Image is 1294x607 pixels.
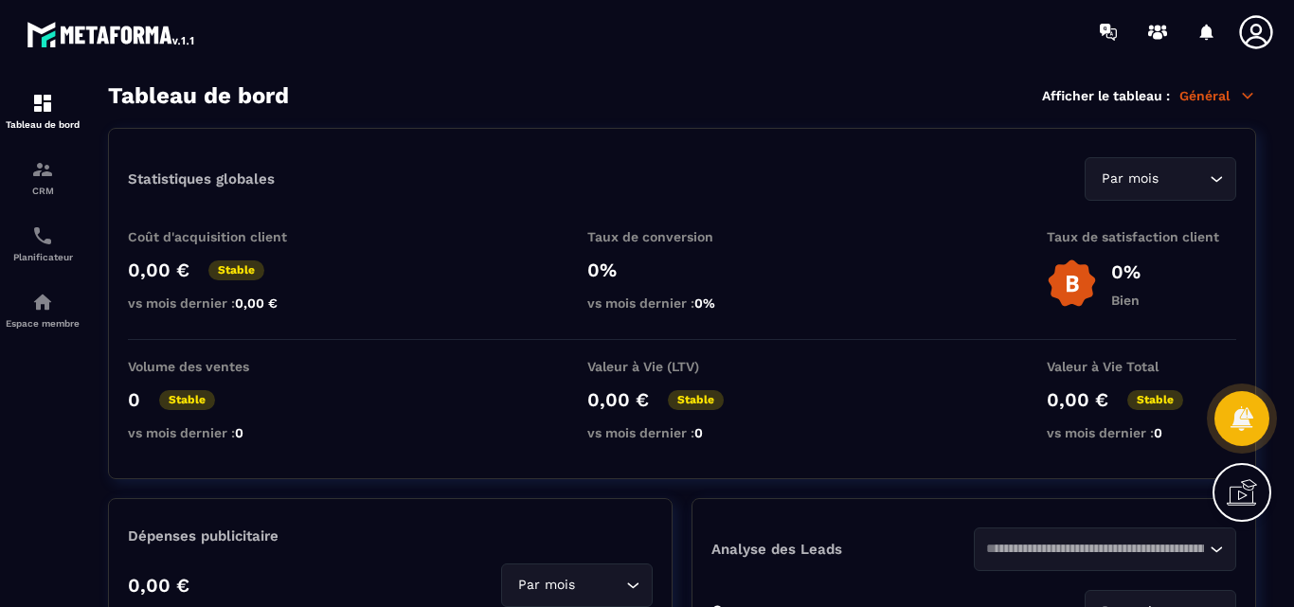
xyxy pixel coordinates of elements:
[128,295,317,311] p: vs mois dernier :
[694,425,703,440] span: 0
[5,277,81,343] a: automationsautomationsEspace membre
[1042,88,1170,103] p: Afficher le tableau :
[128,527,653,545] p: Dépenses publicitaire
[694,295,715,311] span: 0%
[579,575,621,596] input: Search for option
[128,574,189,597] p: 0,00 €
[5,144,81,210] a: formationformationCRM
[208,260,264,280] p: Stable
[128,359,317,374] p: Volume des ventes
[159,390,215,410] p: Stable
[587,259,777,281] p: 0%
[128,425,317,440] p: vs mois dernier :
[128,229,317,244] p: Coût d'acquisition client
[5,78,81,144] a: formationformationTableau de bord
[5,186,81,196] p: CRM
[974,527,1236,571] div: Search for option
[587,425,777,440] p: vs mois dernier :
[31,224,54,247] img: scheduler
[5,252,81,262] p: Planificateur
[108,82,289,109] h3: Tableau de bord
[587,359,777,374] p: Valeur à Vie (LTV)
[587,229,777,244] p: Taux de conversion
[1047,388,1108,411] p: 0,00 €
[1111,260,1141,283] p: 0%
[5,318,81,329] p: Espace membre
[1179,87,1256,104] p: Général
[513,575,579,596] span: Par mois
[128,388,140,411] p: 0
[5,119,81,130] p: Tableau de bord
[1047,229,1236,244] p: Taux de satisfaction client
[1162,169,1205,189] input: Search for option
[235,425,243,440] span: 0
[235,295,278,311] span: 0,00 €
[587,295,777,311] p: vs mois dernier :
[668,390,724,410] p: Stable
[1047,425,1236,440] p: vs mois dernier :
[31,291,54,313] img: automations
[31,92,54,115] img: formation
[501,563,653,607] div: Search for option
[1127,390,1183,410] p: Stable
[1097,169,1162,189] span: Par mois
[1047,359,1236,374] p: Valeur à Vie Total
[1085,157,1236,201] div: Search for option
[711,541,974,558] p: Analyse des Leads
[587,388,649,411] p: 0,00 €
[5,210,81,277] a: schedulerschedulerPlanificateur
[128,259,189,281] p: 0,00 €
[1111,293,1141,308] p: Bien
[27,17,197,51] img: logo
[1047,259,1097,309] img: b-badge-o.b3b20ee6.svg
[986,539,1205,560] input: Search for option
[128,170,275,187] p: Statistiques globales
[31,158,54,181] img: formation
[1154,425,1162,440] span: 0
